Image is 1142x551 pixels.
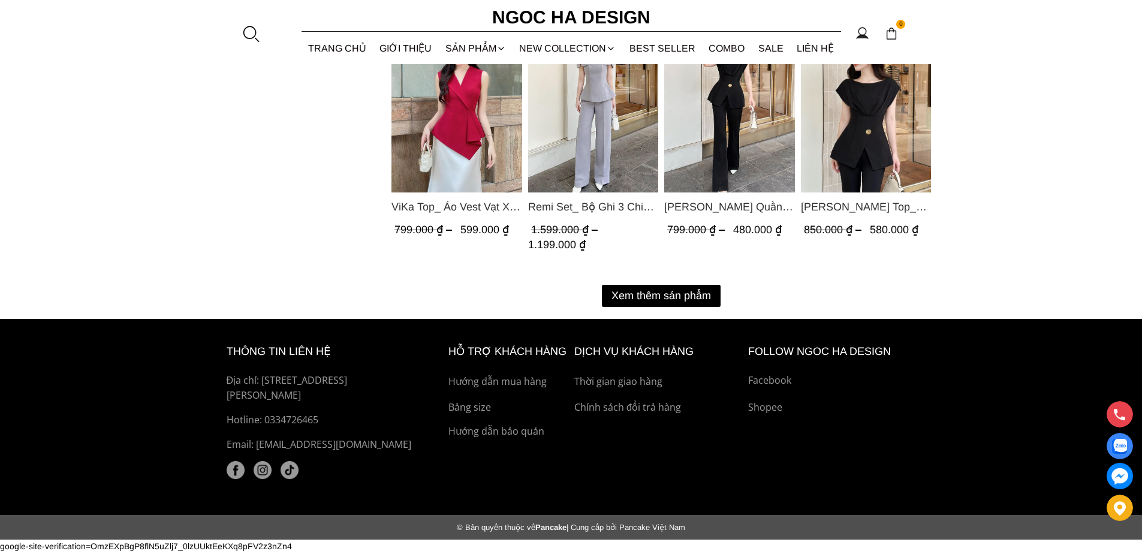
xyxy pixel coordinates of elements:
[885,27,898,40] img: img-CART-ICON-ksit0nf1
[667,224,728,236] span: 799.000 ₫
[254,461,272,479] img: instagram
[302,32,373,64] a: TRANG CHỦ
[803,224,864,236] span: 850.000 ₫
[800,19,931,192] a: Product image - Jenny Top_ Áo Mix Tơ Thân Bổ Mảnh Vạt Chéo Màu Đen A1057
[1107,463,1133,489] a: messenger
[391,19,522,192] a: Product image - ViKa Top_ Áo Vest Vạt Xếp Chéo màu Đỏ A1053
[748,400,916,415] a: Shopee
[896,20,906,29] span: 0
[664,19,795,192] img: Jenny Pants_ Quần Loe Dài Có Cạp Màu Đen Q061
[752,32,791,64] a: SALE
[602,285,721,307] button: Xem thêm sản phẩm
[567,523,685,532] span: | Cung cấp bởi Pancake Việt Nam
[448,424,568,439] a: Hướng dẫn bảo quản
[391,19,522,192] img: ViKa Top_ Áo Vest Vạt Xếp Chéo màu Đỏ A1053
[664,198,795,215] span: [PERSON_NAME] Quần Loe Dài Có Cạp Màu Đen Q061
[448,374,568,390] a: Hướng dẫn mua hàng
[439,32,513,64] div: SẢN PHẨM
[748,343,916,360] h6: Follow ngoc ha Design
[391,198,522,215] a: Link to ViKa Top_ Áo Vest Vạt Xếp Chéo màu Đỏ A1053
[623,32,703,64] a: BEST SELLER
[281,461,299,479] a: tiktok
[481,3,661,32] a: Ngoc Ha Design
[528,198,658,215] a: Link to Remi Set_ Bộ Ghi 3 Chi Tiết Quần Suông BQ012
[448,400,568,415] a: Bảng size
[1107,433,1133,459] a: Display image
[702,32,752,64] a: Combo
[574,374,742,390] a: Thời gian giao hàng
[227,461,245,479] a: facebook (1)
[373,32,439,64] a: GIỚI THIỆU
[869,224,918,236] span: 580.000 ₫
[528,19,658,192] img: Remi Set_ Bộ Ghi 3 Chi Tiết Quần Suông BQ012
[664,198,795,215] a: Link to Jenny Pants_ Quần Loe Dài Có Cạp Màu Đen Q061
[528,19,658,192] a: Product image - Remi Set_ Bộ Ghi 3 Chi Tiết Quần Suông BQ012
[394,224,455,236] span: 799.000 ₫
[1112,439,1127,454] img: Display image
[800,198,931,215] span: [PERSON_NAME] Top_ Áo Mix Tơ Thân Bổ Mảnh Vạt Chéo Màu Đen A1057
[531,224,600,236] span: 1.599.000 ₫
[790,32,841,64] a: LIÊN HỆ
[528,239,585,251] span: 1.199.000 ₫
[528,198,658,215] span: Remi Set_ Bộ Ghi 3 Chi Tiết Quần Suông BQ012
[800,19,931,192] img: Jenny Top_ Áo Mix Tơ Thân Bổ Mảnh Vạt Chéo Màu Đen A1057
[574,343,742,360] h6: Dịch vụ khách hàng
[391,198,522,215] span: ViKa Top_ Áo Vest Vạt Xếp Chéo màu Đỏ A1053
[227,437,421,453] p: Email: [EMAIL_ADDRESS][DOMAIN_NAME]
[733,224,782,236] span: 480.000 ₫
[227,413,421,428] a: Hotline: 0334726465
[574,400,742,415] a: Chính sách đổi trả hàng
[457,523,535,532] span: © Bản quyền thuộc về
[215,523,927,532] div: Pancake
[227,373,421,404] p: Địa chỉ: [STREET_ADDRESS][PERSON_NAME]
[227,343,421,360] h6: thông tin liên hệ
[448,343,568,360] h6: hỗ trợ khách hàng
[748,373,916,389] a: Facebook
[460,224,509,236] span: 599.000 ₫
[800,198,931,215] a: Link to Jenny Top_ Áo Mix Tơ Thân Bổ Mảnh Vạt Chéo Màu Đen A1057
[513,32,623,64] a: NEW COLLECTION
[664,19,795,192] a: Product image - Jenny Pants_ Quần Loe Dài Có Cạp Màu Đen Q061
